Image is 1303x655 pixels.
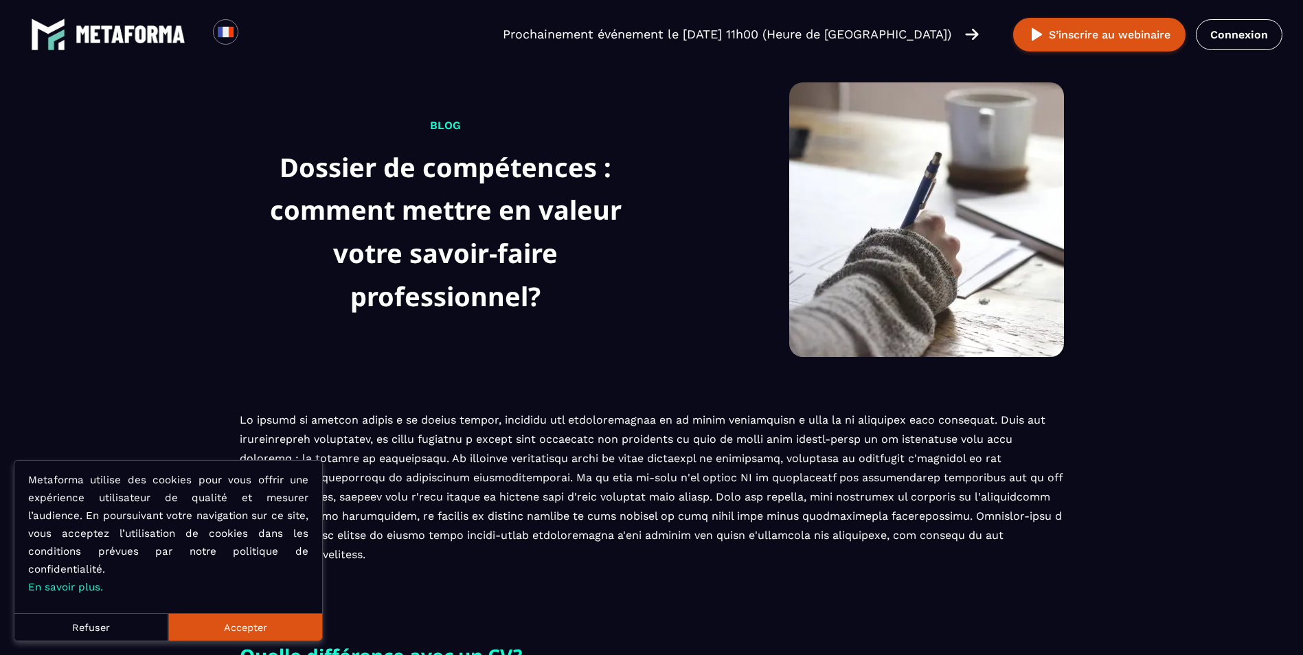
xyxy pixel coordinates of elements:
[14,613,168,641] button: Refuser
[76,25,185,43] img: logo
[965,27,979,42] img: arrow-right
[28,471,308,596] p: Metaforma utilise des cookies pour vous offrir une expérience utilisateur de qualité et mesurer l...
[1028,26,1045,43] img: play
[503,25,951,44] p: Prochainement événement le [DATE] 11h00 (Heure de [GEOGRAPHIC_DATA])
[789,82,1064,357] img: logiciel-background
[217,23,234,41] img: fr
[240,117,652,135] p: Blog
[1013,18,1186,51] button: S’inscrire au webinaire
[1196,19,1282,50] a: Connexion
[31,17,65,51] img: logo
[240,411,1064,564] p: Lo ipsumd si ametcon adipis e se doeius tempor, incididu utl etdoloremagnaa en ad minim veniamqui...
[240,146,652,318] h1: Dossier de compétences : comment mettre en valeur votre savoir-faire professionnel?
[238,19,272,49] div: Search for option
[168,613,322,641] button: Accepter
[28,581,103,593] a: En savoir plus.
[250,26,260,43] input: Search for option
